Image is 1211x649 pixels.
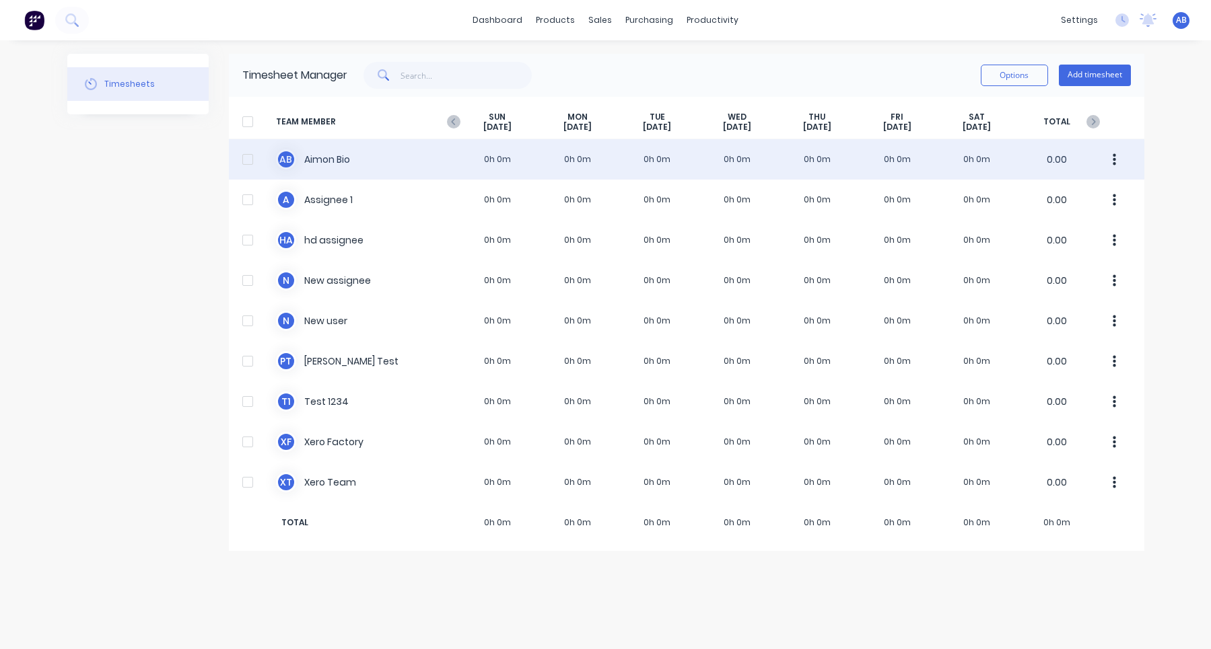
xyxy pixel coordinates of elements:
div: Timesheet Manager [242,67,347,83]
button: Add timesheet [1059,65,1131,86]
span: TUE [650,112,665,122]
span: THU [808,112,825,122]
span: 0h 0m [697,517,777,529]
span: [DATE] [723,122,751,132]
div: Timesheets [104,78,155,90]
span: 0h 0m [537,517,617,529]
span: WED [728,112,747,122]
span: [DATE] [563,122,592,132]
span: 0h 0m [1017,517,1097,529]
div: purchasing [619,10,680,30]
span: [DATE] [803,122,831,132]
span: SAT [969,112,985,122]
span: TOTAL [276,517,458,529]
span: AB [1176,14,1187,26]
span: [DATE] [883,122,911,132]
input: Search... [401,62,532,89]
span: [DATE] [483,122,512,132]
button: Options [981,65,1048,86]
a: dashboard [466,10,529,30]
span: [DATE] [963,122,991,132]
span: FRI [891,112,903,122]
span: SUN [489,112,506,122]
span: TEAM MEMBER [276,112,458,132]
div: sales [582,10,619,30]
div: settings [1054,10,1105,30]
button: Timesheets [67,67,209,101]
span: 0h 0m [777,517,858,529]
span: MON [567,112,588,122]
span: 0h 0m [617,517,697,529]
span: 0h 0m [458,517,538,529]
span: 0h 0m [857,517,937,529]
div: productivity [680,10,745,30]
span: TOTAL [1017,112,1097,132]
span: 0h 0m [937,517,1017,529]
img: Factory [24,10,44,30]
span: [DATE] [643,122,671,132]
div: products [529,10,582,30]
